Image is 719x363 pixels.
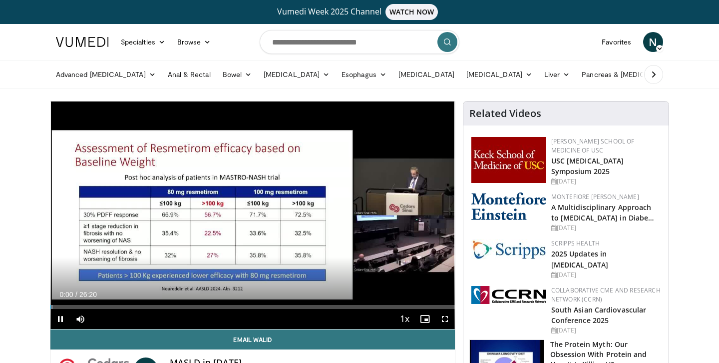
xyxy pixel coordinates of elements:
a: [MEDICAL_DATA] [258,64,336,84]
a: Vumedi Week 2025 ChannelWATCH NOW [57,4,662,20]
input: Search topics, interventions [260,30,459,54]
a: [MEDICAL_DATA] [392,64,460,84]
a: Scripps Health [551,239,600,247]
div: [DATE] [551,270,661,279]
a: Liver [538,64,576,84]
div: Progress Bar [50,305,455,309]
a: A Multidisciplinary Approach to [MEDICAL_DATA] in Diabe… [551,202,655,222]
a: Email Walid [50,329,455,349]
div: [DATE] [551,326,661,335]
a: Pancreas & [MEDICAL_DATA] [576,64,693,84]
a: Anal & Rectal [162,64,217,84]
img: b0142b4c-93a1-4b58-8f91-5265c282693c.png.150x105_q85_autocrop_double_scale_upscale_version-0.2.png [471,192,546,220]
a: Browse [171,32,217,52]
a: [MEDICAL_DATA] [460,64,538,84]
a: Collaborative CME and Research Network (CCRN) [551,286,661,303]
button: Playback Rate [395,309,415,329]
a: [PERSON_NAME] School of Medicine of USC [551,137,635,154]
button: Fullscreen [435,309,455,329]
video-js: Video Player [50,101,455,329]
a: Bowel [217,64,258,84]
h4: Related Videos [469,107,541,119]
div: [DATE] [551,223,661,232]
span: 26:20 [79,290,97,298]
div: [DATE] [551,177,661,186]
button: Mute [70,309,90,329]
img: VuMedi Logo [56,37,109,47]
span: / [75,290,77,298]
span: WATCH NOW [385,4,438,20]
img: c9f2b0b7-b02a-4276-a72a-b0cbb4230bc1.jpg.150x105_q85_autocrop_double_scale_upscale_version-0.2.jpg [471,239,546,259]
span: 0:00 [59,290,73,298]
a: Advanced [MEDICAL_DATA] [50,64,162,84]
button: Pause [50,309,70,329]
a: Specialties [115,32,171,52]
img: a04ee3ba-8487-4636-b0fb-5e8d268f3737.png.150x105_q85_autocrop_double_scale_upscale_version-0.2.png [471,286,546,304]
a: Esophagus [336,64,392,84]
a: 2025 Updates in [MEDICAL_DATA] [551,249,608,269]
a: South Asian Cardiovascular Conference 2025 [551,305,647,325]
img: 7b941f1f-d101-407a-8bfa-07bd47db01ba.png.150x105_q85_autocrop_double_scale_upscale_version-0.2.jpg [471,137,546,183]
a: USC [MEDICAL_DATA] Symposium 2025 [551,156,624,176]
a: N [643,32,663,52]
a: Favorites [596,32,637,52]
button: Enable picture-in-picture mode [415,309,435,329]
a: Montefiore [PERSON_NAME] [551,192,639,201]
